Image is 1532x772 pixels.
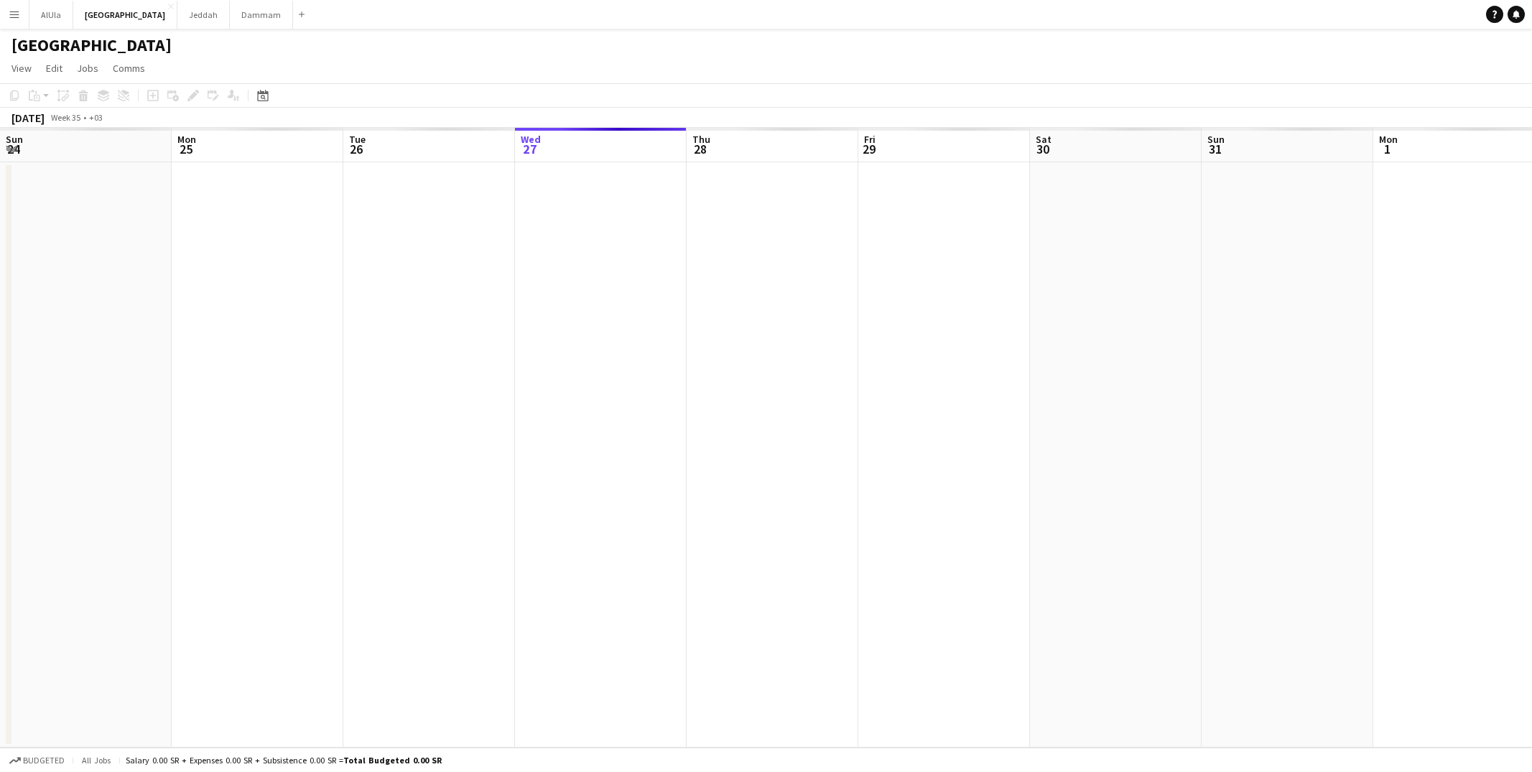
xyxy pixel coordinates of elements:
span: Comms [113,62,145,75]
span: Wed [521,133,541,146]
button: Budgeted [7,753,67,768]
span: 1 [1377,141,1398,157]
div: Salary 0.00 SR + Expenses 0.00 SR + Subsistence 0.00 SR = [126,755,442,766]
button: Jeddah [177,1,230,29]
button: [GEOGRAPHIC_DATA] [73,1,177,29]
span: 29 [862,141,876,157]
span: View [11,62,32,75]
span: Sun [6,133,23,146]
span: Thu [692,133,710,146]
span: Edit [46,62,62,75]
button: AlUla [29,1,73,29]
span: Week 35 [47,112,83,123]
span: Mon [177,133,196,146]
span: 28 [690,141,710,157]
span: Total Budgeted 0.00 SR [343,755,442,766]
span: 24 [4,141,23,157]
span: 30 [1034,141,1051,157]
div: [DATE] [11,111,45,125]
span: 25 [175,141,196,157]
span: Jobs [77,62,98,75]
span: Tue [349,133,366,146]
a: View [6,59,37,78]
a: Comms [107,59,151,78]
a: Jobs [71,59,104,78]
span: 27 [519,141,541,157]
div: +03 [89,112,103,123]
span: 26 [347,141,366,157]
span: Mon [1379,133,1398,146]
a: Edit [40,59,68,78]
span: All jobs [79,755,113,766]
span: Fri [864,133,876,146]
button: Dammam [230,1,293,29]
h1: [GEOGRAPHIC_DATA] [11,34,172,56]
span: Sun [1207,133,1225,146]
span: Budgeted [23,755,65,766]
span: 31 [1205,141,1225,157]
span: Sat [1036,133,1051,146]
